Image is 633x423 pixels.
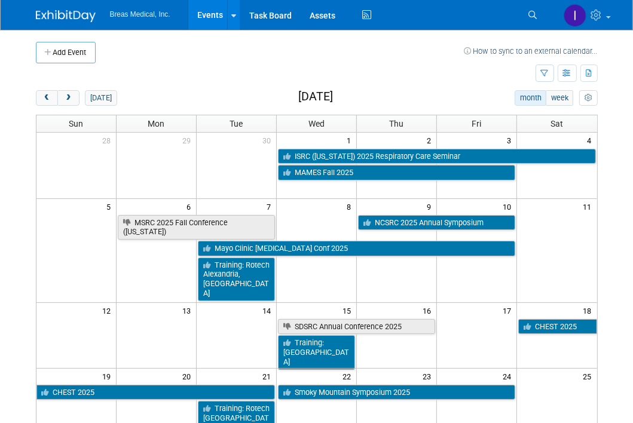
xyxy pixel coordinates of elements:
[148,119,165,128] span: Mon
[105,199,116,214] span: 5
[36,42,96,63] button: Add Event
[518,319,597,335] a: CHEST 2025
[546,90,573,106] button: week
[582,199,597,214] span: 11
[278,165,515,180] a: MAMES Fall 2025
[181,369,196,384] span: 20
[278,319,435,335] a: SDSRC Annual Conference 2025
[69,119,83,128] span: Sun
[472,119,482,128] span: Fri
[298,90,333,103] h2: [DATE]
[36,10,96,22] img: ExhibitDay
[464,47,598,56] a: How to sync to an external calendar...
[426,199,436,214] span: 9
[341,369,356,384] span: 22
[564,4,586,27] img: Inga Dolezar
[501,369,516,384] span: 24
[261,133,276,148] span: 30
[181,133,196,148] span: 29
[582,303,597,318] span: 18
[230,119,243,128] span: Tue
[390,119,404,128] span: Thu
[278,149,596,164] a: ISRC ([US_STATE]) 2025 Respiratory Care Seminar
[585,94,592,102] i: Personalize Calendar
[36,90,58,106] button: prev
[501,199,516,214] span: 10
[181,303,196,318] span: 13
[551,119,563,128] span: Sat
[261,369,276,384] span: 21
[421,303,436,318] span: 16
[57,90,79,106] button: next
[278,385,515,400] a: Smoky Mountain Symposium 2025
[261,303,276,318] span: 14
[101,369,116,384] span: 19
[198,241,515,256] a: Mayo Clinic [MEDICAL_DATA] Conf 2025
[341,303,356,318] span: 15
[358,215,515,231] a: NCSRC 2025 Annual Symposium
[85,90,117,106] button: [DATE]
[308,119,325,128] span: Wed
[278,335,355,369] a: Training: [GEOGRAPHIC_DATA]
[426,133,436,148] span: 2
[118,215,275,240] a: MSRC 2025 Fall Conference ([US_STATE])
[36,385,276,400] a: CHEST 2025
[345,199,356,214] span: 8
[579,90,597,106] button: myCustomButton
[421,369,436,384] span: 23
[198,258,275,301] a: Training: Rotech Alexandria, [GEOGRAPHIC_DATA]
[345,133,356,148] span: 1
[582,369,597,384] span: 25
[515,90,546,106] button: month
[501,303,516,318] span: 17
[185,199,196,214] span: 6
[586,133,597,148] span: 4
[110,10,170,19] span: Breas Medical, Inc.
[265,199,276,214] span: 7
[101,133,116,148] span: 28
[101,303,116,318] span: 12
[506,133,516,148] span: 3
